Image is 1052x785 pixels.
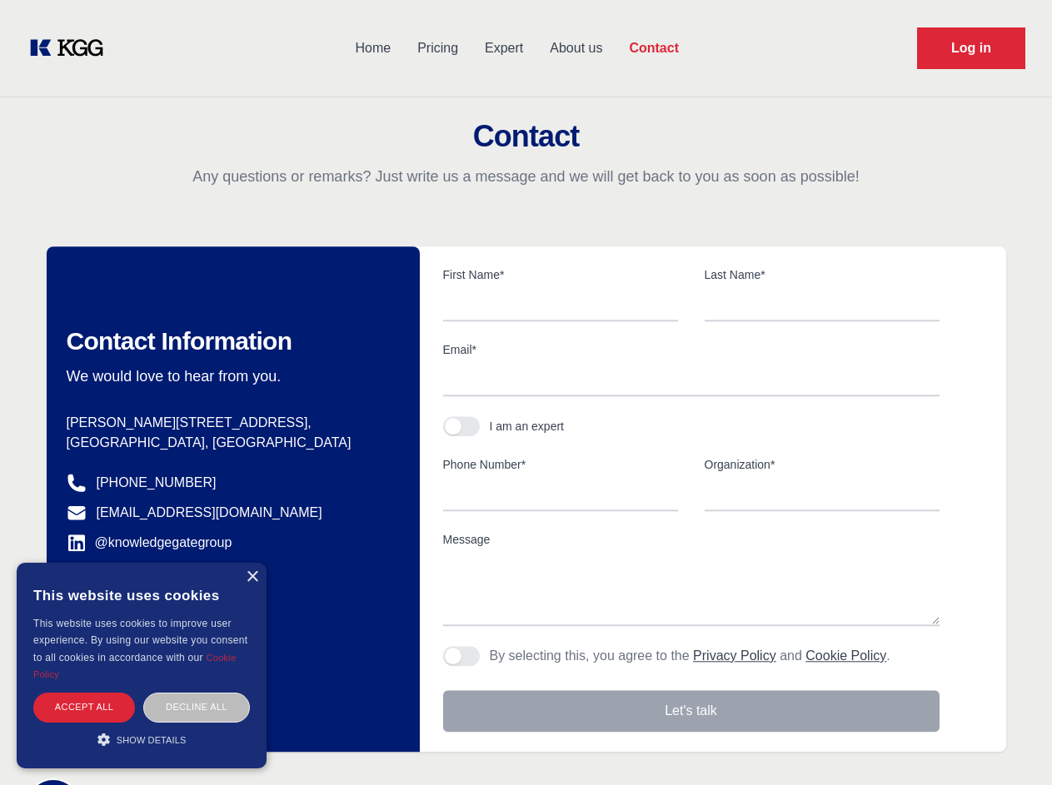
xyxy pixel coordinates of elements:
iframe: Chat Widget [969,705,1052,785]
p: [PERSON_NAME][STREET_ADDRESS], [67,413,393,433]
label: First Name* [443,266,678,283]
label: Organization* [705,456,940,473]
label: Email* [443,341,940,358]
a: Cookie Policy [805,648,886,663]
a: Request Demo [917,27,1025,69]
button: Let's talk [443,690,940,732]
div: Decline all [143,693,250,722]
a: KOL Knowledge Platform: Talk to Key External Experts (KEE) [27,35,117,62]
label: Message [443,531,940,548]
div: Show details [33,731,250,748]
label: Last Name* [705,266,940,283]
h2: Contact Information [67,326,393,356]
a: Cookie Policy [33,653,237,679]
p: We would love to hear from you. [67,366,393,386]
div: Accept all [33,693,135,722]
div: I am an expert [490,418,565,435]
a: Home [342,27,404,70]
h2: Contact [20,120,1032,153]
a: Pricing [404,27,471,70]
p: By selecting this, you agree to the and . [490,646,890,666]
a: [EMAIL_ADDRESS][DOMAIN_NAME] [97,503,322,523]
a: About us [536,27,616,70]
span: This website uses cookies to improve user experience. By using our website you consent to all coo... [33,618,247,663]
a: Expert [471,27,536,70]
div: This website uses cookies [33,575,250,615]
p: Any questions or remarks? Just write us a message and we will get back to you as soon as possible! [20,166,1032,186]
a: Privacy Policy [693,648,776,663]
a: [PHONE_NUMBER] [97,473,217,493]
a: @knowledgegategroup [67,533,232,553]
a: Contact [616,27,692,70]
p: [GEOGRAPHIC_DATA], [GEOGRAPHIC_DATA] [67,433,393,453]
div: Close [246,571,258,584]
span: Show details [117,735,187,745]
label: Phone Number* [443,456,678,473]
